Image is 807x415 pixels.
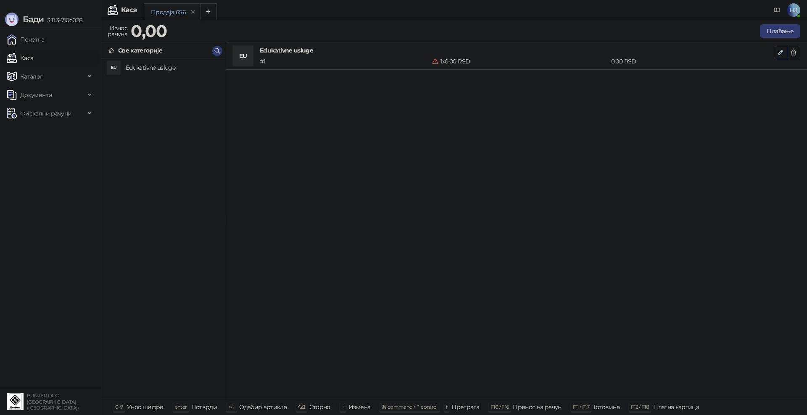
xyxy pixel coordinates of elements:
div: 0,00 RSD [609,57,775,66]
div: Пренос на рачун [513,402,561,412]
div: Одабир артикла [239,402,287,412]
button: remove [187,8,198,16]
a: Каса [7,50,33,66]
span: Бади [23,14,44,24]
div: Потврди [191,402,217,412]
button: Add tab [200,3,217,20]
div: Измена [348,402,370,412]
div: # 1 [258,57,430,66]
img: 64x64-companyLogo-d200c298-da26-4023-afd4-f376f589afb5.jpeg [7,393,24,410]
div: EU [233,46,253,66]
span: ⌫ [298,404,305,410]
span: F11 / F17 [573,404,589,410]
div: Све категорије [118,46,162,55]
span: + [342,404,344,410]
div: 1 x 0,00 RSD [430,57,609,66]
a: Почетна [7,31,45,48]
div: Износ рачуна [106,23,129,39]
div: Унос шифре [127,402,164,412]
span: Каталог [20,68,43,85]
span: F12 / F18 [631,404,649,410]
div: Платна картица [653,402,699,412]
img: Logo [5,13,18,26]
h4: Edukativne usluge [260,46,774,55]
span: НЗ [787,3,800,17]
div: Сторно [309,402,330,412]
span: ⌘ command / ⌃ control [382,404,438,410]
button: Плаћање [760,24,800,38]
span: 3.11.3-710c028 [44,16,82,24]
div: Каса [121,7,137,13]
span: ↑/↓ [228,404,235,410]
div: Готовина [593,402,620,412]
span: enter [175,404,187,410]
strong: 0,00 [131,21,167,41]
h4: Edukativne usluge [126,61,219,74]
small: BUNKER DOO [GEOGRAPHIC_DATA] ([GEOGRAPHIC_DATA]) [27,393,79,411]
div: Продаја 656 [151,8,186,17]
span: F10 / F16 [491,404,509,410]
div: Претрага [451,402,479,412]
span: 0-9 [115,404,123,410]
a: Документација [770,3,783,17]
span: Документи [20,87,52,103]
div: EU [107,61,121,74]
div: grid [101,59,226,399]
span: f [446,404,447,410]
span: Фискални рачуни [20,105,71,122]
